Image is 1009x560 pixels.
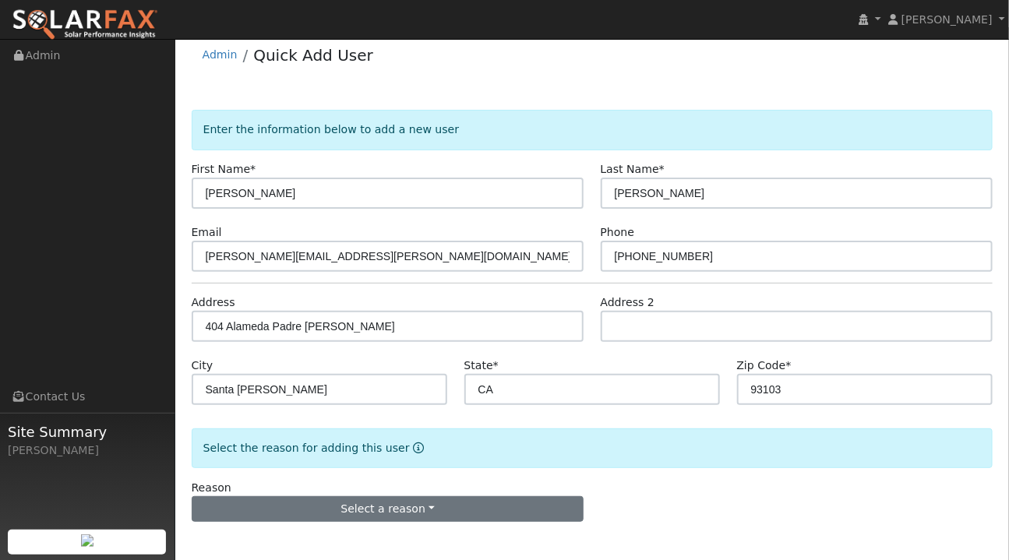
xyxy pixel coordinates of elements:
[601,294,655,311] label: Address 2
[253,46,373,65] a: Quick Add User
[493,359,499,372] span: Required
[203,48,238,61] a: Admin
[8,442,167,459] div: [PERSON_NAME]
[786,359,792,372] span: Required
[464,357,499,374] label: State
[410,442,425,454] a: Reason for new user
[81,534,93,547] img: retrieve
[601,161,665,178] label: Last Name
[192,110,993,150] div: Enter the information below to add a new user
[659,163,665,175] span: Required
[192,294,235,311] label: Address
[192,480,231,496] label: Reason
[250,163,256,175] span: Required
[192,496,584,523] button: Select a reason
[737,357,792,374] label: Zip Code
[192,357,213,374] label: City
[8,421,167,442] span: Site Summary
[601,224,635,241] label: Phone
[901,13,993,26] span: [PERSON_NAME]
[192,428,993,468] div: Select the reason for adding this user
[192,161,256,178] label: First Name
[12,9,158,41] img: SolarFax
[192,224,222,241] label: Email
